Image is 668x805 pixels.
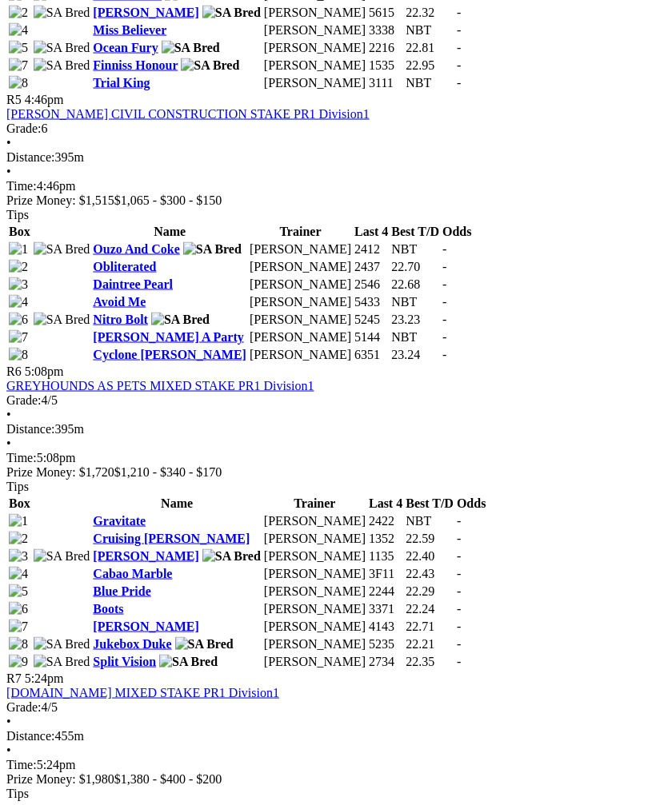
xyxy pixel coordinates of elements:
span: - [442,295,446,309]
span: Box [9,496,30,510]
img: 5 [9,41,28,55]
span: • [6,743,11,757]
span: - [457,6,461,19]
span: Time: [6,758,37,771]
a: Finniss Honour [93,58,178,72]
span: - [442,348,446,361]
td: [PERSON_NAME] [263,58,366,74]
td: 5235 [368,636,403,652]
img: SA Bred [151,313,210,327]
td: [PERSON_NAME] [263,22,366,38]
span: • [6,136,11,149]
td: [PERSON_NAME] [263,566,366,582]
td: 5615 [368,5,403,21]
img: SA Bred [34,655,90,669]
td: 22.24 [405,601,454,617]
div: 395m [6,422,662,436]
img: 7 [9,330,28,345]
a: [PERSON_NAME] CIVIL CONSTRUCTION STAKE PR1 Division1 [6,107,370,121]
img: SA Bred [34,637,90,652]
td: [PERSON_NAME] [249,312,352,328]
td: 6351 [354,347,389,363]
td: [PERSON_NAME] [249,277,352,293]
div: 5:08pm [6,451,662,465]
div: 6 [6,122,662,136]
a: [PERSON_NAME] [93,6,198,19]
a: Boots [93,602,123,616]
span: - [442,260,446,273]
img: 3 [9,549,28,564]
a: Miss Believer [93,23,166,37]
span: Time: [6,451,37,464]
span: Box [9,225,30,238]
span: - [457,532,461,545]
td: [PERSON_NAME] [263,619,366,635]
th: Name [92,496,262,512]
td: 2734 [368,654,403,670]
a: [PERSON_NAME] [93,549,198,563]
span: - [457,23,461,37]
span: 5:24pm [25,671,64,685]
td: 22.40 [405,548,454,564]
span: • [6,715,11,728]
img: SA Bred [175,637,234,652]
td: 22.43 [405,566,454,582]
span: Grade: [6,393,42,407]
td: 22.81 [405,40,454,56]
td: 22.59 [405,531,454,547]
td: [PERSON_NAME] [263,654,366,670]
span: Grade: [6,122,42,135]
td: [PERSON_NAME] [263,75,366,91]
span: - [442,242,446,256]
span: - [457,76,461,90]
a: Gravitate [93,514,146,528]
td: [PERSON_NAME] [263,584,366,600]
td: 3371 [368,601,403,617]
span: - [457,602,461,616]
td: 3338 [368,22,403,38]
span: - [457,567,461,580]
img: 4 [9,23,28,38]
td: 22.68 [390,277,440,293]
span: - [457,584,461,598]
td: 22.29 [405,584,454,600]
span: $1,380 - $400 - $200 [114,772,222,786]
img: 8 [9,348,28,362]
a: Split Vision [93,655,156,668]
td: 2244 [368,584,403,600]
a: Daintree Pearl [93,277,173,291]
span: Distance: [6,729,54,743]
a: Cyclone [PERSON_NAME] [93,348,246,361]
td: 5144 [354,329,389,345]
img: 3 [9,277,28,292]
span: - [457,58,461,72]
span: • [6,408,11,421]
img: 6 [9,313,28,327]
th: Name [92,224,247,240]
div: 4:46pm [6,179,662,193]
img: SA Bred [34,41,90,55]
td: 2216 [368,40,403,56]
td: [PERSON_NAME] [249,259,352,275]
span: • [6,436,11,450]
span: Time: [6,179,37,193]
div: 4/5 [6,700,662,715]
img: SA Bred [162,41,220,55]
span: R6 [6,365,22,378]
img: 8 [9,637,28,652]
a: Ouzo And Coke [93,242,179,256]
img: SA Bred [202,6,261,20]
div: 4/5 [6,393,662,408]
img: 2 [9,260,28,274]
span: Distance: [6,422,54,436]
th: Odds [442,224,472,240]
img: SA Bred [34,58,90,73]
div: 455m [6,729,662,743]
td: 22.71 [405,619,454,635]
img: 4 [9,567,28,581]
a: Trial King [93,76,150,90]
img: 2 [9,532,28,546]
span: • [6,165,11,178]
a: Obliterated [93,260,156,273]
td: 3111 [368,75,403,91]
